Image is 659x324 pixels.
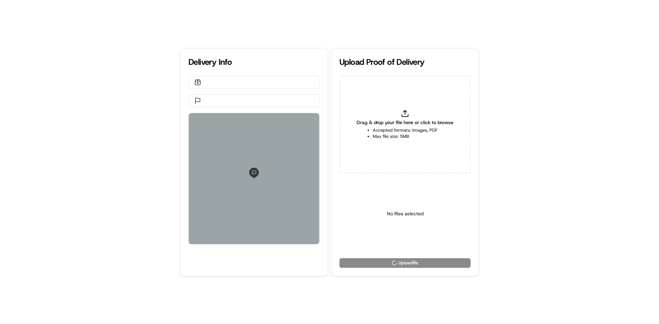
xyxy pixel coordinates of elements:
div: Upload Proof of Delivery [339,57,471,68]
li: Max file size: 5MB [373,133,438,140]
div: 0 [189,113,319,244]
p: No files selected [387,210,424,217]
span: Drag & drop your file here or click to browse [357,119,453,126]
li: Accepted formats: Images, PDF [373,127,438,133]
div: Delivery Info [188,57,320,68]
